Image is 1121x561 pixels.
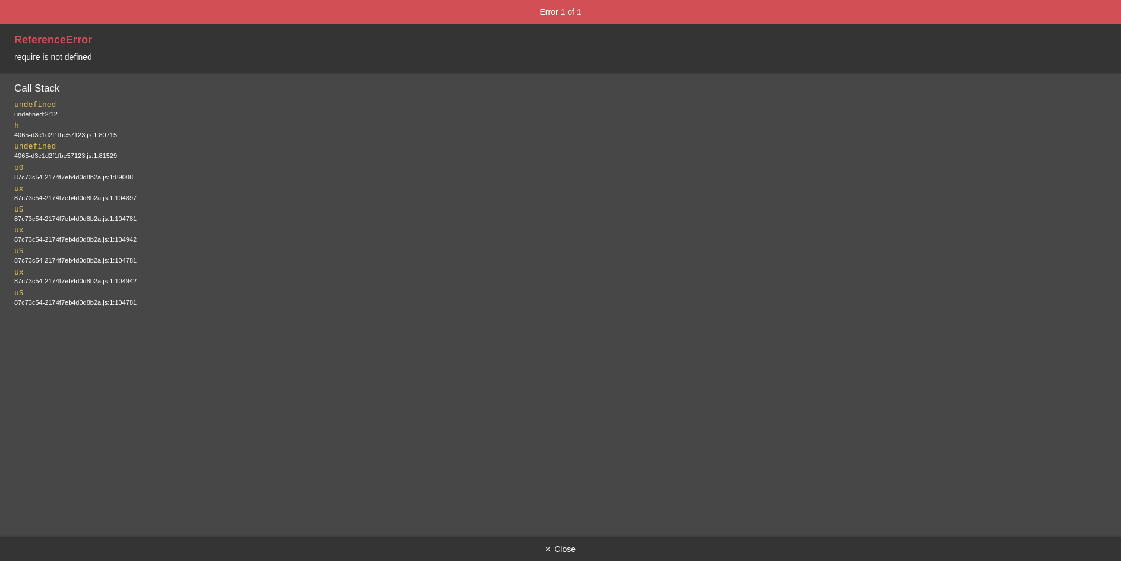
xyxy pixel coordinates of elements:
[14,100,56,109] code: undefined
[14,131,1107,139] div: 4065-d3c1d2f1fbe57123.js:1:80715
[14,267,24,276] code: ux
[14,152,1107,160] div: 4065-d3c1d2f1fbe57123.js:1:81529
[14,256,1107,264] div: 87c73c54-2174f7eb4d0d8b2a.js:1:104781
[14,141,56,150] code: undefined
[14,110,1107,118] div: undefined:2:12
[14,277,1107,285] div: 87c73c54-2174f7eb4d0d8b2a.js:1:104942
[14,121,19,130] code: h
[14,246,24,255] code: uS
[14,82,1107,95] h4: Call Stack
[14,52,92,62] span: require is not defined
[14,33,1107,47] h3: ReferenceError
[14,173,1107,181] div: 87c73c54-2174f7eb4d0d8b2a.js:1:89008
[14,184,24,193] code: ux
[14,235,1107,244] div: 87c73c54-2174f7eb4d0d8b2a.js:1:104942
[14,215,1107,223] div: 87c73c54-2174f7eb4d0d8b2a.js:1:104781
[14,288,24,297] code: uS
[14,225,24,234] code: ux
[14,163,24,172] code: o0
[14,194,1107,202] div: 87c73c54-2174f7eb4d0d8b2a.js:1:104897
[14,204,24,213] code: uS
[14,298,1107,307] div: 87c73c54-2174f7eb4d0d8b2a.js:1:104781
